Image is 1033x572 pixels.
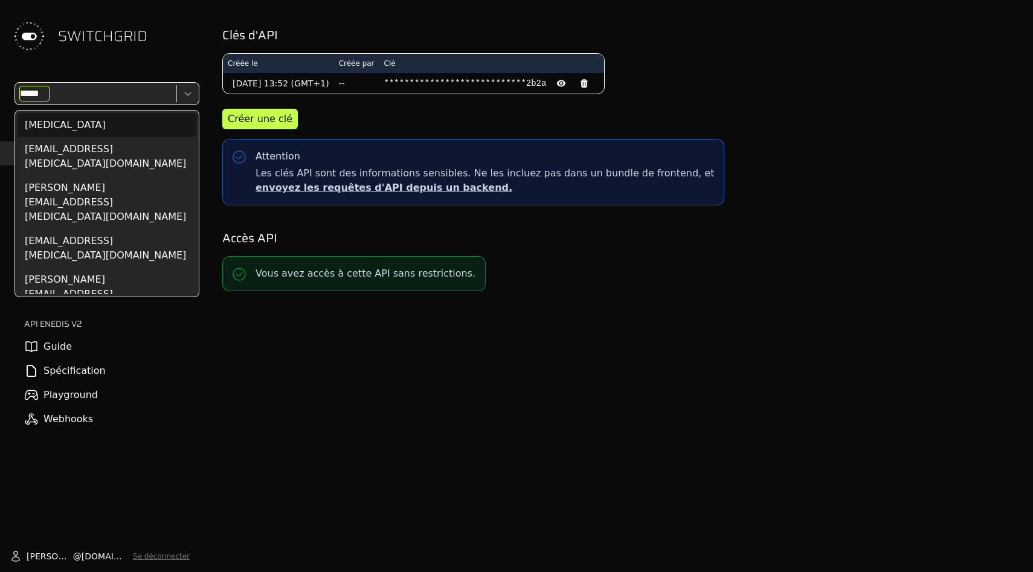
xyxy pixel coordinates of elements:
[18,176,196,229] div: [PERSON_NAME][EMAIL_ADDRESS][MEDICAL_DATA][DOMAIN_NAME]
[334,54,379,73] th: Créée par
[256,166,714,195] span: Les clés API sont des informations sensibles. Ne les incluez pas dans un bundle de frontend, et
[222,109,298,129] button: Créer une clé
[256,266,475,281] p: Vous avez accès à cette API sans restrictions.
[58,27,147,46] span: SWITCHGRID
[223,73,334,94] td: [DATE] 13:52 (GMT+1)
[379,54,605,73] th: Clé
[18,229,196,268] div: [EMAIL_ADDRESS][MEDICAL_DATA][DOMAIN_NAME]
[82,550,128,562] span: [DOMAIN_NAME]
[27,550,73,562] span: [PERSON_NAME]
[256,181,714,195] p: envoyez les requêtes d'API depuis un backend.
[133,551,190,561] button: Se déconnecter
[222,230,1016,246] h2: Accès API
[334,73,379,94] td: --
[256,149,300,164] div: Attention
[228,112,292,126] div: Créer une clé
[10,17,48,56] img: Switchgrid Logo
[18,113,196,137] div: [MEDICAL_DATA]
[18,137,196,176] div: [EMAIL_ADDRESS][MEDICAL_DATA][DOMAIN_NAME]
[223,54,334,73] th: Créée le
[73,550,82,562] span: @
[24,318,199,330] h2: API ENEDIS v2
[18,268,196,321] div: [PERSON_NAME][EMAIL_ADDRESS][MEDICAL_DATA][DOMAIN_NAME]
[222,27,1016,43] h2: Clés d'API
